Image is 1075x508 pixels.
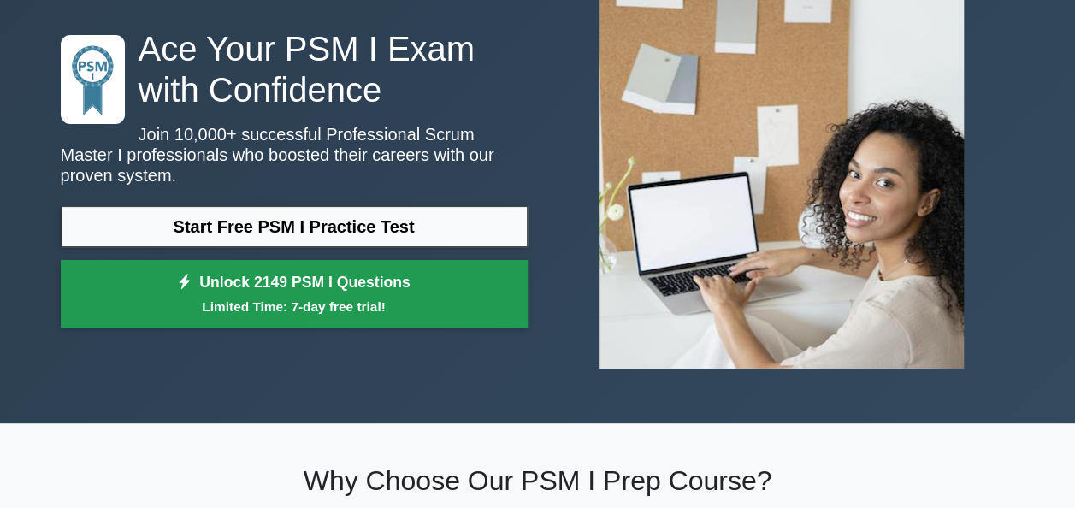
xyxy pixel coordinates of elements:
a: Start Free PSM I Practice Test [61,206,528,247]
h2: Why Choose Our PSM I Prep Course? [61,464,1015,497]
h1: Ace Your PSM I Exam with Confidence [61,28,528,110]
small: Limited Time: 7-day free trial! [82,297,506,316]
a: Unlock 2149 PSM I QuestionsLimited Time: 7-day free trial! [61,260,528,328]
p: Join 10,000+ successful Professional Scrum Master I professionals who boosted their careers with ... [61,124,528,186]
